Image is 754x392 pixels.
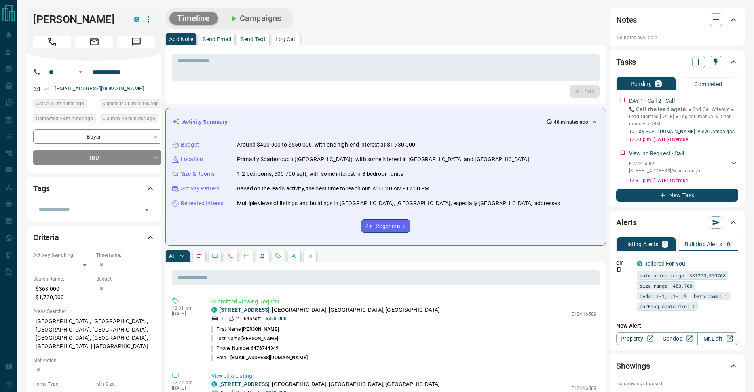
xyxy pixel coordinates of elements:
p: Pending [631,81,652,87]
p: Send Email [203,36,231,42]
div: condos.ca [637,261,642,266]
p: E12446589 [571,385,596,392]
p: Building Alerts [685,241,722,247]
div: Criteria [33,228,155,247]
a: [STREET_ADDRESS] [219,381,270,387]
p: 1 [221,315,224,322]
p: 0 [727,241,730,247]
p: Around $400,000 to $550,000, with one high-end interest at $1,730,000 [237,141,415,149]
svg: Email Verified [44,86,49,92]
p: Viewed a Listing [211,372,596,380]
p: 12:20 p.m. [DATE] - Overdue [629,136,738,143]
p: Activity Pattern [181,185,220,193]
span: Active 37 minutes ago [36,100,84,107]
div: condos.ca [134,17,139,22]
p: Min Size: [96,381,155,388]
div: E12446589[STREET_ADDRESS],Scarborough [629,158,738,176]
p: 12:31 pm [172,305,199,311]
p: 2 [236,315,239,322]
button: Open [141,204,152,215]
p: Areas Searched: [33,308,155,315]
p: [GEOGRAPHIC_DATA], [GEOGRAPHIC_DATA], [GEOGRAPHIC_DATA], [GEOGRAPHIC_DATA], [GEOGRAPHIC_DATA], [G... [33,315,155,353]
svg: Opportunities [291,253,297,259]
span: [PERSON_NAME] [241,336,278,341]
p: Motivation: [33,357,155,364]
div: Wed Oct 15 2025 [100,114,161,125]
p: [STREET_ADDRESS] , Scarborough [629,167,700,174]
p: $368,000 [266,315,287,322]
p: Location [181,155,203,164]
svg: Notes [196,253,202,259]
p: Submitted Viewing Request [211,298,596,306]
span: sale price range: 331200,570768 [640,271,726,279]
h2: Notes [616,13,637,26]
div: Wed Oct 15 2025 [33,114,96,125]
p: Primarily Scarborough ([GEOGRAPHIC_DATA]), with some interest in [GEOGRAPHIC_DATA] and [GEOGRAPHI... [237,155,529,164]
p: 645 sqft [244,315,261,322]
p: , [GEOGRAPHIC_DATA], [GEOGRAPHIC_DATA], [GEOGRAPHIC_DATA] [219,306,440,314]
span: [PERSON_NAME] [242,326,279,332]
span: size range: 450,768 [640,282,692,290]
a: Condos [657,332,697,345]
div: condos.ca [211,381,217,387]
div: Wed Oct 15 2025 [100,99,161,110]
button: New Task [616,189,738,202]
p: 2 [657,81,660,87]
p: Off [616,260,632,267]
p: E12446589 [571,311,596,318]
h2: Showings [616,360,650,372]
p: Email: [211,354,308,361]
p: [DATE] [172,385,199,391]
span: [EMAIL_ADDRESS][DOMAIN_NAME] [230,355,308,360]
span: Email [75,36,113,48]
p: Home Type: [33,381,92,388]
p: Log Call [275,36,296,42]
p: Size & Rooms [181,170,215,178]
button: Timeline [169,12,218,25]
p: E12446589 [629,160,700,167]
p: 📞 𝗖𝗮𝗹𝗹 𝘁𝗵𝗲 𝗹𝗲𝗮𝗱 𝗮𝗴𝗮𝗶𝗻. ● 2nd Call Attempt ● Lead Claimed [DATE] ‎● Log call manually if not made ... [629,106,738,127]
div: TBD [33,150,161,165]
span: parking spots min: 1 [640,302,695,310]
h1: [PERSON_NAME] [33,13,122,26]
p: Budget [181,141,199,149]
p: Timeframe: [96,252,155,259]
a: Property [616,332,657,345]
p: Last Name: [211,335,279,342]
span: Signed up 50 minutes ago [103,100,159,107]
p: Activity Summary [182,118,228,126]
p: No showings booked [616,380,738,387]
a: Tailored For You [645,260,685,267]
button: Open [76,67,85,77]
p: [DATE] [172,311,199,317]
h2: Tasks [616,56,636,68]
svg: Emails [243,253,250,259]
p: First Name: [211,326,279,333]
p: New Alert: [616,322,738,330]
div: Tags [33,179,155,198]
p: , [GEOGRAPHIC_DATA], [GEOGRAPHIC_DATA], [GEOGRAPHIC_DATA] [219,380,440,388]
svg: Requests [275,253,281,259]
div: Wed Oct 15 2025 [33,99,96,110]
h2: Tags [33,182,49,195]
p: All [169,253,175,259]
svg: Listing Alerts [259,253,266,259]
p: Actively Searching: [33,252,92,259]
p: Multiple views of listings and buildings in [GEOGRAPHIC_DATA], [GEOGRAPHIC_DATA], especially [GEO... [237,199,560,207]
svg: Push Notification Only [616,267,622,272]
p: Based on the lead's activity, the best time to reach out is: 11:00 AM - 12:00 PM [237,185,430,193]
p: Phone Number: [211,345,279,352]
span: Message [117,36,155,48]
div: Tasks [616,53,738,72]
p: Add Note [169,36,193,42]
p: 12:27 pm [172,380,199,385]
p: Viewing Request - Call [629,149,684,158]
a: [STREET_ADDRESS] [219,307,270,313]
svg: Agent Actions [307,253,313,259]
span: Claimed 48 minutes ago [103,115,155,122]
p: $368,000 - $1,730,000 [33,283,92,304]
p: Send Text [241,36,266,42]
span: Call [33,36,71,48]
a: [EMAIL_ADDRESS][DOMAIN_NAME] [55,85,144,92]
span: Contacted 48 minutes ago [36,115,93,122]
